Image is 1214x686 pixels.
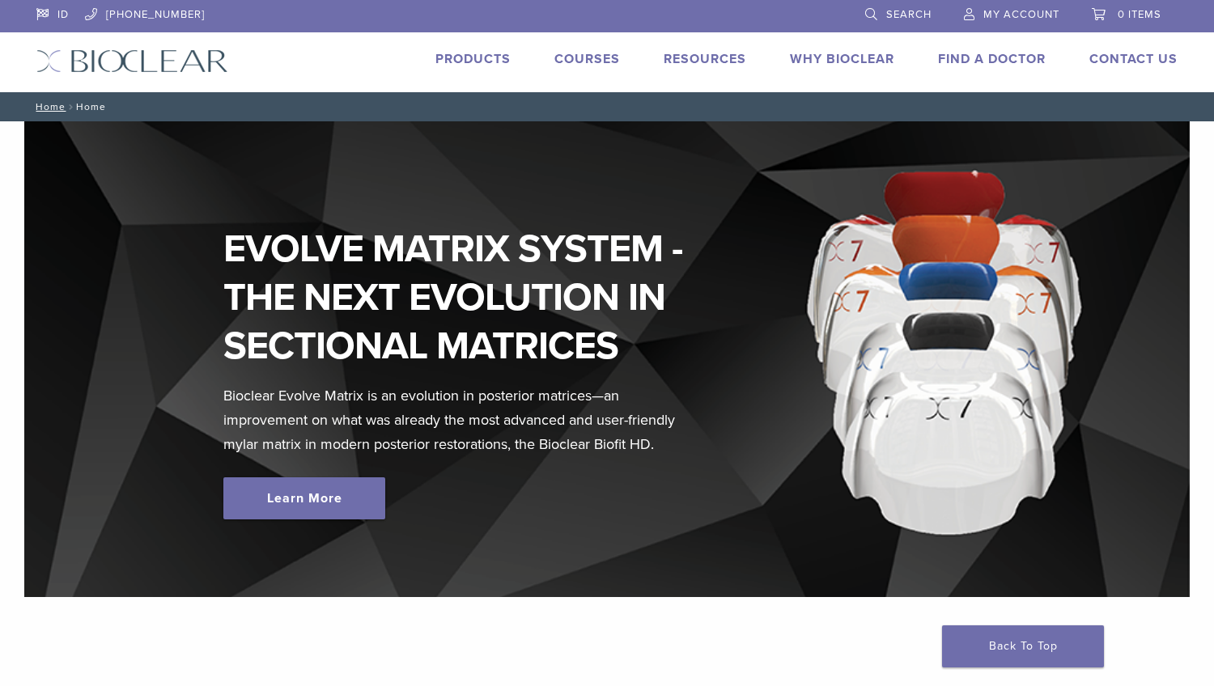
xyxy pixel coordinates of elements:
img: Bioclear [36,49,228,73]
nav: Home [24,92,1190,121]
span: / [66,103,76,111]
a: Contact Us [1089,51,1178,67]
a: Products [435,51,511,67]
span: 0 items [1118,8,1161,21]
span: Search [886,8,932,21]
a: Resources [664,51,746,67]
h1: EVOLVE MATRIX SYSTEM - THE NEXT EVOLUTION IN SECTIONAL MATRICES [223,225,694,371]
a: Find A Doctor [938,51,1046,67]
a: Back To Top [942,625,1104,667]
a: Home [31,101,66,112]
p: Bioclear Evolve Matrix is an evolution in posterior matrices—an improvement on what was already t... [223,383,694,456]
a: Learn More [223,477,385,519]
a: Why Bioclear [790,51,894,67]
a: Courses [554,51,620,67]
span: My Account [983,8,1059,21]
